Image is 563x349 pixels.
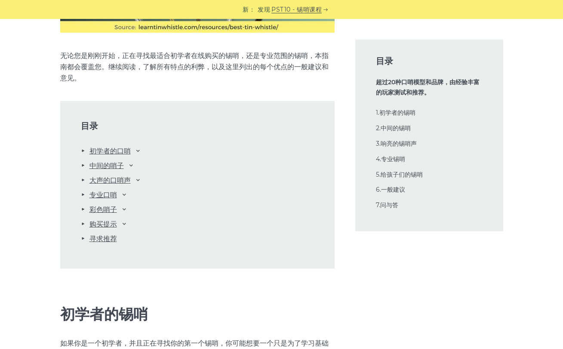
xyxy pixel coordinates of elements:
a: 2.中间的锡哨 [376,124,411,132]
a: 大声的口哨声 [89,175,131,186]
a: 7.问与答 [376,201,398,209]
a: 6.一般建议 [376,186,405,193]
h2: 初学者的锡哨 [60,306,335,323]
span: 目录 [376,55,483,67]
a: 彩色哨子 [89,204,117,215]
a: 初学者的口哨 [89,146,131,157]
a: 专业口哨 [89,190,117,201]
a: 1.初学者的锡哨 [376,109,415,116]
span: 新： [243,5,255,15]
a: 寻求推荐 [89,233,117,245]
span: 发现 [258,5,270,15]
a: 购买提示 [89,219,117,230]
a: 5.给孩子们的锡哨 [376,171,423,178]
strong: 超过20种口哨模型和品牌，由经验丰富的玩家测试和推荐。 [376,78,480,96]
a: 4.专业锡哨 [376,155,405,163]
a: PST10 - 锡哨课程 [271,5,322,15]
p: 无论您是刚刚开始，正在寻找最适合初学者在线购买的锡哨，还是专业范围的锡哨，本指南都会覆盖您。继续阅读，了解所有特点的利弊，以及这里列出的每个优点的一般建议和意见。 [60,50,335,84]
a: 3.响亮的锡哨声 [376,140,417,147]
a: 中间的哨子 [89,160,124,171]
span: 目录 [81,121,314,131]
